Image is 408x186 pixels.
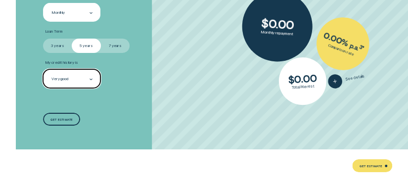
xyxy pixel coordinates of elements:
button: See details [327,69,366,90]
span: Loan Term [45,29,62,34]
span: See details [345,74,365,82]
label: 5 years [72,39,100,53]
span: My credit history is [45,60,78,65]
label: 3 years [43,39,72,53]
div: Monthly [51,10,65,15]
a: Get estimate [43,113,80,126]
label: 7 years [101,39,130,53]
div: Very good [51,77,69,82]
a: Get Estimate [352,159,392,172]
